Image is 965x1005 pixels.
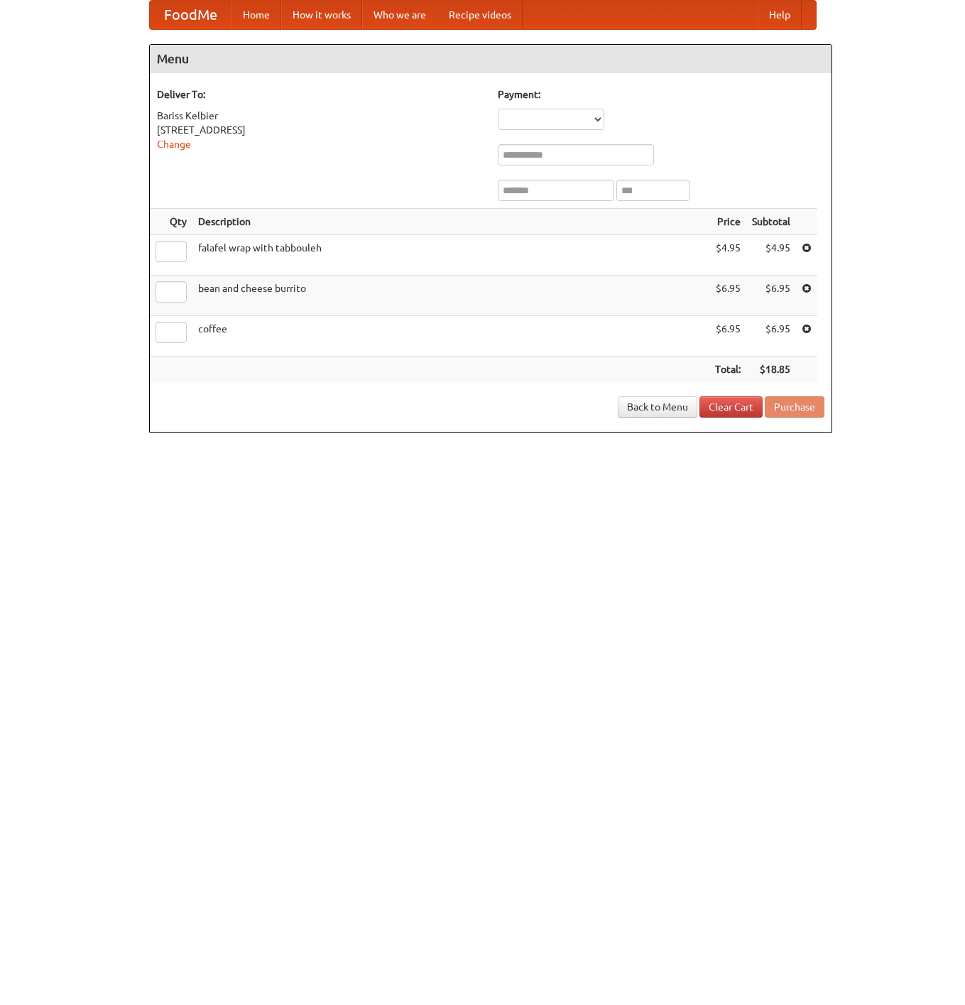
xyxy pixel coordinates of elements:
a: Change [157,138,191,150]
div: [STREET_ADDRESS] [157,123,484,137]
th: Qty [150,209,192,235]
button: Purchase [765,396,824,418]
td: $6.95 [746,316,796,357]
th: Description [192,209,709,235]
a: Help [758,1,802,29]
a: How it works [281,1,362,29]
td: $6.95 [746,276,796,316]
div: Bariss Kelbier [157,109,484,123]
h4: Menu [150,45,832,73]
th: Subtotal [746,209,796,235]
th: Total: [709,357,746,383]
a: Who we are [362,1,437,29]
a: Recipe videos [437,1,523,29]
td: $4.95 [709,235,746,276]
a: FoodMe [150,1,231,29]
th: $18.85 [746,357,796,383]
td: bean and cheese burrito [192,276,709,316]
td: $4.95 [746,235,796,276]
td: $6.95 [709,276,746,316]
h5: Payment: [498,87,824,102]
td: falafel wrap with tabbouleh [192,235,709,276]
td: $6.95 [709,316,746,357]
a: Home [231,1,281,29]
a: Back to Menu [618,396,697,418]
a: Clear Cart [699,396,763,418]
th: Price [709,209,746,235]
h5: Deliver To: [157,87,484,102]
td: coffee [192,316,709,357]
